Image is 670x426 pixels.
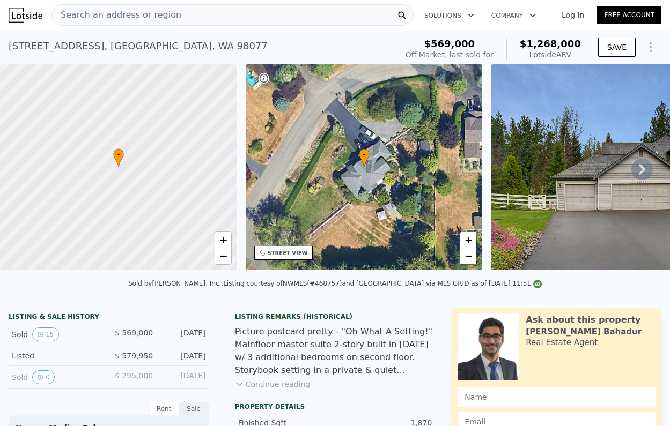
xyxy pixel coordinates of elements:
[465,249,472,263] span: −
[359,150,370,160] span: •
[9,312,209,323] div: LISTING & SALE HISTORY
[483,6,544,25] button: Company
[12,327,100,341] div: Sold
[9,39,268,54] div: [STREET_ADDRESS] , [GEOGRAPHIC_DATA] , WA 98077
[215,232,231,248] a: Zoom in
[235,379,311,390] button: Continue reading
[9,8,42,23] img: Lotside
[424,38,475,49] span: $569,000
[520,49,581,60] div: Lotside ARV
[235,325,436,377] div: Picture postcard pretty - "Oh What A Setting!" Mainfloor master suite 2-story built in [DATE] w/ ...
[115,371,153,380] span: $ 295,000
[161,327,205,341] div: [DATE]
[113,148,124,167] div: •
[219,249,226,263] span: −
[12,370,100,384] div: Sold
[526,337,598,348] div: Real Estate Agent
[598,38,636,57] button: SAVE
[268,249,308,257] div: STREET VIEW
[161,370,205,384] div: [DATE]
[12,350,100,361] div: Listed
[465,233,472,246] span: +
[128,280,223,287] div: Sold by [PERSON_NAME], Inc. .
[526,326,642,337] div: [PERSON_NAME] Bahadur
[32,327,58,341] button: View historical data
[549,10,597,20] a: Log In
[458,387,656,407] input: Name
[219,233,226,246] span: +
[533,280,542,288] img: NWMLS Logo
[235,312,436,321] div: Listing Remarks (Historical)
[179,402,209,416] div: Sale
[115,328,153,337] span: $ 569,000
[115,352,153,360] span: $ 579,950
[597,6,661,24] a: Free Account
[32,370,55,384] button: View historical data
[359,148,370,167] div: •
[406,49,494,60] div: Off Market, last sold for
[460,232,476,248] a: Zoom in
[52,9,181,21] span: Search an address or region
[640,36,661,58] button: Show Options
[113,150,124,160] span: •
[161,350,205,361] div: [DATE]
[416,6,483,25] button: Solutions
[149,402,179,416] div: Rent
[223,280,542,287] div: Listing courtesy of NWMLS (#468757) and [GEOGRAPHIC_DATA] via MLS GRID as of [DATE] 11:51
[526,313,640,326] div: Ask about this property
[215,248,231,264] a: Zoom out
[460,248,476,264] a: Zoom out
[235,402,436,411] div: Property details
[520,38,581,49] span: $1,268,000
